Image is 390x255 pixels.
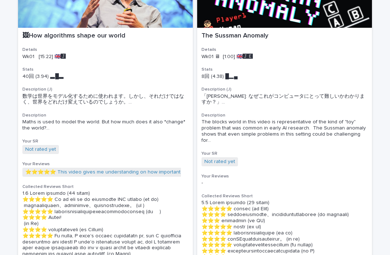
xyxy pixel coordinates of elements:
a: Not rated yet [25,146,56,153]
h3: Description (J) [201,87,368,92]
span: 「[PERSON_NAME]: なぜこれがコンピュータにとって難しいかわかりますか？」 ... [201,93,368,106]
h3: Stats [22,67,188,72]
a: ⭐️⭐️⭐️⭐️⭐️ This video gives me understanding on how important algorithms stands in our world (by ... [25,169,279,175]
a: Not rated yet [204,159,235,165]
p: Wk01 [15:22] 🇬🇧🅹️ [22,54,188,60]
p: 8回 (4.38) █▂▄ [201,74,368,80]
p: 40回 (3.94) ▃█▃ [22,74,188,80]
div: 「サスマン・アノマリー: なぜこれがコンピュータにとって難しいかわかりますか？」 この動画に登場するブロックの世界は、初期のAI研究でよく見られた「おもちゃ」のように身近な問題の代表です。 サス... [201,93,368,106]
p: Wk01 🖥 [1:00] 🇬🇧🅹️🅴️ [201,54,368,60]
h3: Collected Reviews Short [22,184,188,190]
p: The Sussman Anomaly [201,32,368,40]
p: 🖼How algorithms shape our world [22,32,188,40]
h3: Collected Reviews Short [201,193,368,199]
h3: Your Reviews [22,161,188,167]
h3: Description (J) [22,87,188,92]
span: 数学は世界をモデル化するために使われます。しかし、それだけではなく、世界をどれだけ変えているのでしょうか。 ... [22,93,188,106]
h3: Description [201,113,368,118]
h3: Your SR [22,139,188,144]
div: Maths is used to model the world. But how much does it also *change* the world? You will hear the... [22,119,188,131]
span: The blocks world in this video is representative of the kind of "toy" problem that was common in ... [201,119,368,143]
div: 数学は世界をモデル化するために使われます。しかし、それだけではなく、世界をどれだけ変えているのでしょうか。 ブラックボックス」という言葉を耳にすることがありますが、これは実際には理解できない方法... [22,93,188,106]
h3: Your Reviews [201,173,368,179]
h3: Details [22,47,188,53]
h3: Description [22,113,188,118]
span: Maths is used to model the world. But how much does it also *change* the world? ... [22,119,188,131]
h3: Stats [201,67,368,72]
p: - [201,180,368,186]
h3: Details [201,47,368,53]
h3: Your SR [201,151,368,157]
